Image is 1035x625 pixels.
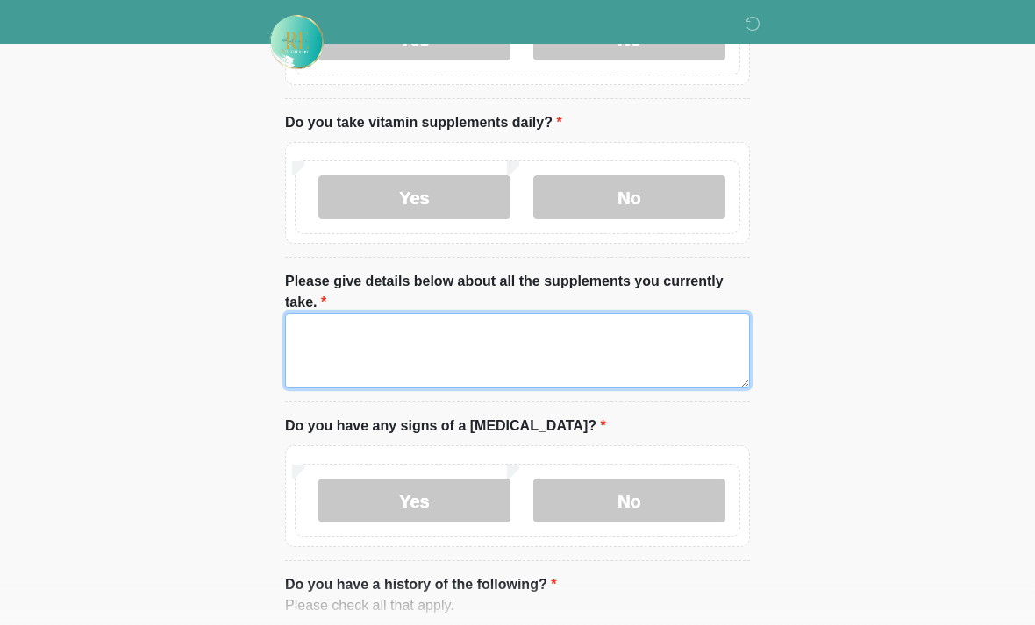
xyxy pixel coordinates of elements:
[285,112,562,133] label: Do you take vitamin supplements daily?
[318,175,510,219] label: Yes
[285,595,750,616] div: Please check all that apply.
[268,13,325,71] img: Rehydrate Aesthetics & Wellness Logo
[285,271,750,313] label: Please give details below about all the supplements you currently take.
[318,479,510,522] label: Yes
[533,175,725,219] label: No
[285,574,556,595] label: Do you have a history of the following?
[285,415,606,437] label: Do you have any signs of a [MEDICAL_DATA]?
[533,479,725,522] label: No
